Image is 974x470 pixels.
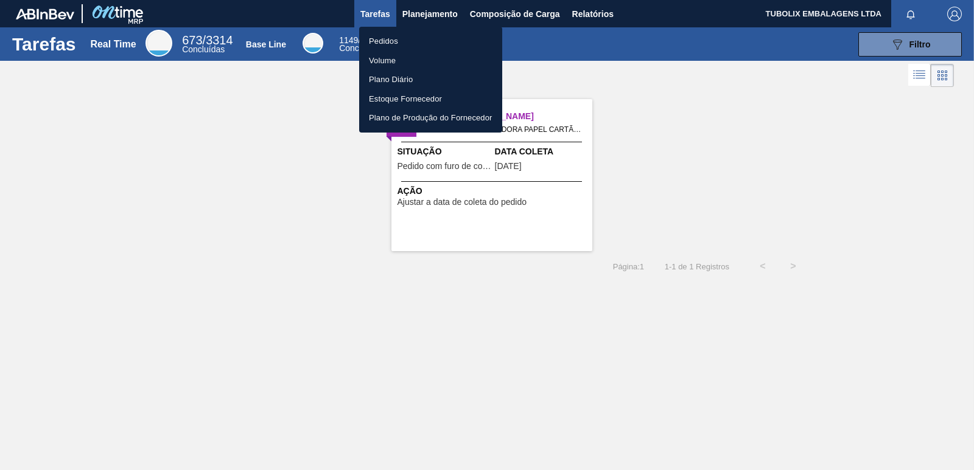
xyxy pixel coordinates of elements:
a: Estoque Fornecedor [359,89,502,109]
a: Pedidos [359,32,502,51]
a: Plano de Produção do Fornecedor [359,108,502,128]
a: Volume [359,51,502,71]
a: Plano Diário [359,70,502,89]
